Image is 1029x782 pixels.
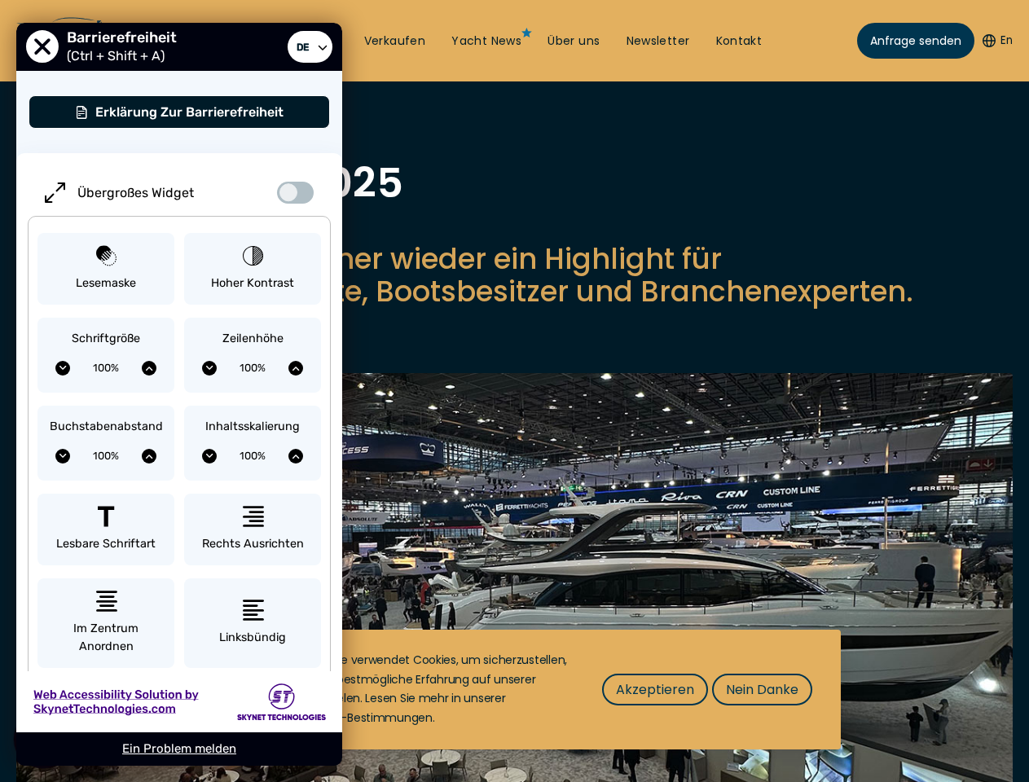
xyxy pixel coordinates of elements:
[184,494,321,566] button: Rechts ausrichten
[202,361,217,376] button: Zeilenhöhe verringern
[184,233,321,305] button: Hoher Kontrast
[67,29,185,46] span: Barrierefreiheit
[288,31,332,64] a: Sprache auswählen
[217,444,288,468] span: Aktuelle Inhaltsskalierung
[217,356,288,380] span: Aktuelle Zeilenhöhe
[142,361,156,376] button: Schriftgröße vergrößern
[55,449,70,463] button: Buchstabenabstand verringern
[33,687,199,717] img: Web Accessibility Solution by Skynet Technologies
[222,330,284,348] span: Zeilenhöhe
[16,163,1013,204] h1: Bootsmessen 2025
[50,418,163,436] span: Buchstabenabstand
[77,185,194,200] span: Übergroßes Widget
[237,683,326,720] img: Skynet
[716,33,763,50] a: Kontakt
[37,578,174,668] button: Im Zentrum anordnen
[364,33,426,50] a: Verkaufen
[451,33,521,50] a: Yacht News
[857,23,974,59] a: Anfrage senden
[726,679,798,700] span: Nein Danke
[712,674,812,705] button: Nein Danke
[627,33,690,50] a: Newsletter
[616,679,694,700] span: Akzeptieren
[205,418,300,436] span: Inhaltsskalierung
[983,33,1013,49] button: En
[288,361,303,376] button: Erhöhen Sie die Zeilenhöhe
[70,444,142,468] span: Aktueller Buchstabenabstand
[16,23,342,766] div: User Preferences
[184,578,321,668] button: Linksbündig
[70,356,142,380] span: Aktuelle Schriftgröße
[16,243,1013,308] p: Bootsmessen sind immer wieder ein Highlight für Wassersportbegeisterte, Bootsbesitzer und Branche...
[142,449,156,463] button: Erhöhen Sie den Buchstabenabstand
[547,33,600,50] a: Über uns
[29,95,330,129] button: Erklärung zur Barrierefreiheit
[288,449,303,463] button: Inhaltsskalierung erhöhen
[26,31,59,64] button: Schließen Sie das Menü 'Eingabehilfen'.
[55,361,70,376] button: Verringern Sie die Schriftgröße
[37,233,174,305] button: Lesemaske
[67,48,173,64] span: (Ctrl + Shift + A)
[292,37,313,57] span: de
[202,449,217,463] button: Inhaltsskalierung verringern
[122,741,236,756] a: Ein Problem melden
[602,674,708,705] button: Akzeptieren
[870,33,961,50] span: Anfrage senden
[37,494,174,566] button: Lesbare Schriftart
[95,104,284,120] span: Erklärung zur Barrierefreiheit
[16,671,342,732] a: Web Accessibility Solution by Skynet Technologies Skynet
[270,710,433,726] a: Datenschutz-Bestimmungen
[72,330,140,348] span: Schriftgröße
[14,710,73,769] button: Show Accessibility Preferences
[270,651,569,728] div: Diese Website verwendet Cookies, um sicherzustellen, dass Sie die bestmögliche Erfahrung auf unse...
